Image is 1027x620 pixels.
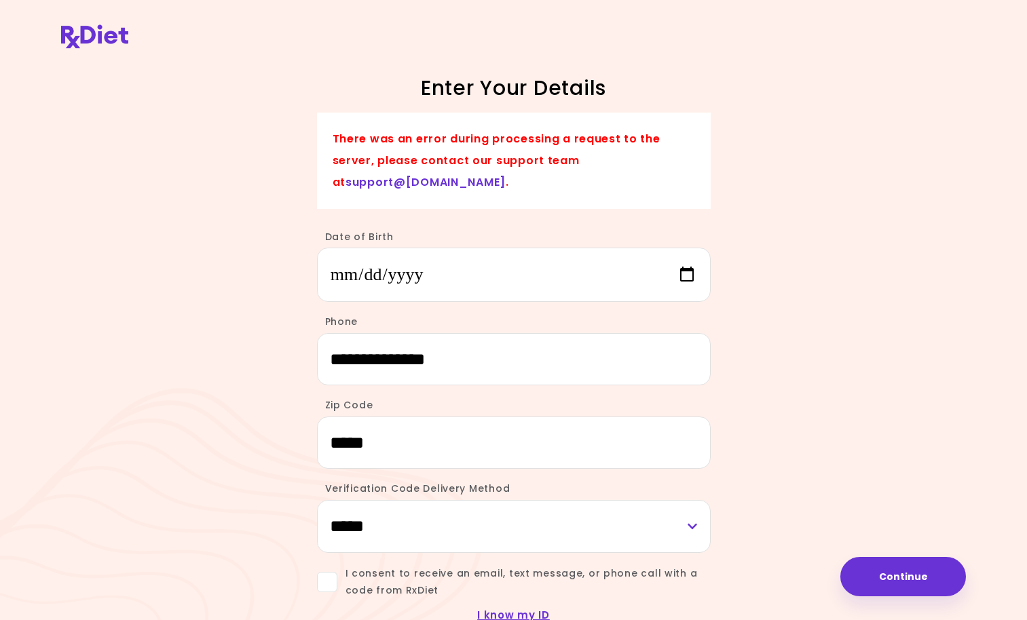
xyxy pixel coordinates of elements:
[61,24,128,48] img: RxDiet
[317,315,358,328] label: Phone
[317,398,373,412] label: Zip Code
[840,557,966,596] button: Continue
[317,230,394,244] label: Date of Birth
[317,482,510,495] label: Verification Code Delivery Method
[317,113,711,209] div: There was an error during processing a request to the server, please contact our support team at .
[337,565,711,599] span: I consent to receive an email, text message, or phone call with a code from RxDiet
[346,174,506,190] a: support@[DOMAIN_NAME]
[276,75,751,101] h1: Enter Your Details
